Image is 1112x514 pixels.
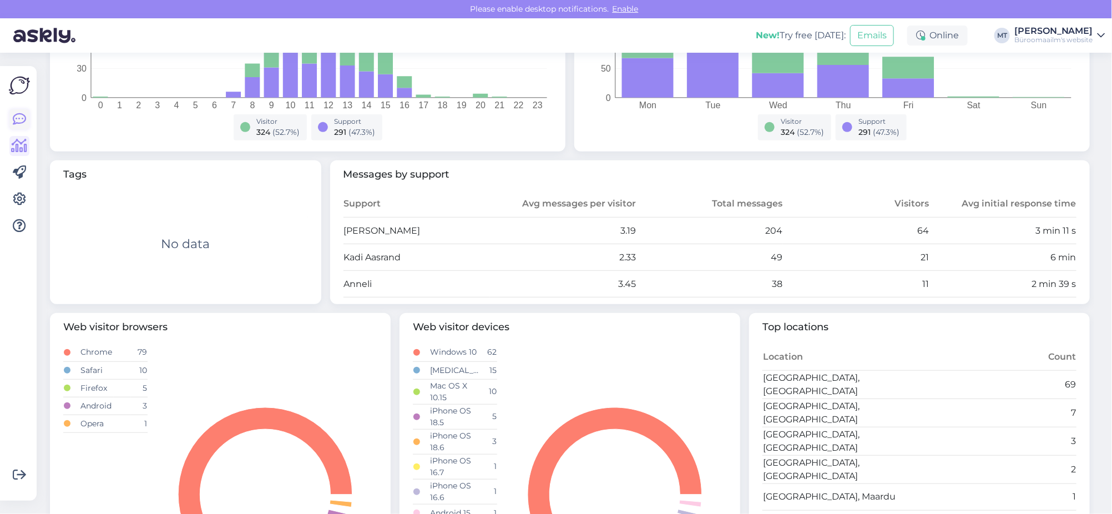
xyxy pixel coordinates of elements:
[1014,27,1093,36] div: [PERSON_NAME]
[756,29,846,42] div: Try free [DATE]:
[783,191,929,218] th: Visitors
[131,397,148,415] td: 3
[930,271,1076,298] td: 2 min 39 s
[769,100,787,110] tspan: Wed
[781,117,825,127] div: Visitor
[324,100,333,110] tspan: 12
[80,415,130,432] td: Opera
[343,191,490,218] th: Support
[429,344,480,361] td: Windows 10
[919,427,1076,455] td: 3
[429,454,480,479] td: iPhone OS 16.7
[286,100,296,110] tspan: 10
[1014,36,1093,44] div: Büroomaailm's website
[494,100,504,110] tspan: 21
[429,379,480,404] td: Mac OS X 10.15
[418,100,428,110] tspan: 17
[429,429,480,454] td: iPhone OS 18.6
[231,100,236,110] tspan: 7
[481,454,497,479] td: 1
[481,429,497,454] td: 3
[250,100,255,110] tspan: 8
[457,100,467,110] tspan: 19
[783,244,929,271] td: 21
[335,117,376,127] div: Support
[930,244,1076,271] td: 6 min
[131,344,148,361] td: 79
[967,100,981,110] tspan: Sat
[481,361,497,379] td: 15
[903,100,914,110] tspan: Fri
[919,399,1076,427] td: 7
[131,379,148,397] td: 5
[362,100,372,110] tspan: 14
[706,100,721,110] tspan: Tue
[783,271,929,298] td: 11
[161,235,210,253] div: No data
[174,100,179,110] tspan: 4
[257,117,300,127] div: Visitor
[836,100,851,110] tspan: Thu
[919,483,1076,510] td: 1
[930,218,1076,244] td: 3 min 11 s
[429,361,480,379] td: [MEDICAL_DATA]
[797,127,825,137] span: ( 52.7 %)
[343,167,1077,182] span: Messages by support
[80,361,130,379] td: Safari
[762,370,919,399] td: [GEOGRAPHIC_DATA], [GEOGRAPHIC_DATA]
[476,100,486,110] tspan: 20
[762,399,919,427] td: [GEOGRAPHIC_DATA], [GEOGRAPHIC_DATA]
[490,218,636,244] td: 3.19
[9,75,30,96] img: Askly Logo
[131,361,148,379] td: 10
[335,127,347,137] span: 291
[601,64,611,73] tspan: 50
[490,244,636,271] td: 2.33
[131,415,148,432] td: 1
[606,93,611,102] tspan: 0
[859,127,871,137] span: 291
[343,271,490,298] td: Anneli
[273,127,300,137] span: ( 52.7 %)
[349,127,376,137] span: ( 47.3 %)
[429,479,480,504] td: iPhone OS 16.6
[762,344,919,370] th: Location
[636,244,783,271] td: 49
[117,100,122,110] tspan: 1
[533,100,543,110] tspan: 23
[1031,100,1047,110] tspan: Sun
[343,244,490,271] td: Kadi Aasrand
[381,100,391,110] tspan: 15
[1014,27,1105,44] a: [PERSON_NAME]Büroomaailm's website
[193,100,198,110] tspan: 5
[343,218,490,244] td: [PERSON_NAME]
[930,191,1076,218] th: Avg initial response time
[98,100,103,110] tspan: 0
[212,100,217,110] tspan: 6
[781,127,795,137] span: 324
[994,28,1010,43] div: MT
[762,427,919,455] td: [GEOGRAPHIC_DATA], [GEOGRAPHIC_DATA]
[919,344,1076,370] th: Count
[429,404,480,429] td: iPhone OS 18.5
[82,93,87,102] tspan: 0
[63,320,377,335] span: Web visitor browsers
[907,26,968,46] div: Online
[481,379,497,404] td: 10
[756,30,780,41] b: New!
[490,191,636,218] th: Avg messages per visitor
[481,344,497,361] td: 62
[859,117,900,127] div: Support
[342,100,352,110] tspan: 13
[490,271,636,298] td: 3.45
[400,100,410,110] tspan: 16
[481,404,497,429] td: 5
[80,397,130,415] td: Android
[636,191,783,218] th: Total messages
[63,167,308,182] span: Tags
[873,127,900,137] span: ( 47.3 %)
[919,370,1076,399] td: 69
[850,25,894,46] button: Emails
[639,100,656,110] tspan: Mon
[609,4,642,14] span: Enable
